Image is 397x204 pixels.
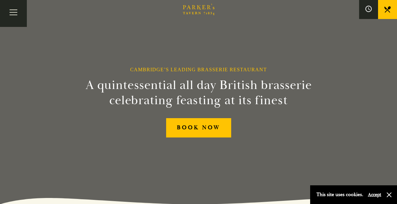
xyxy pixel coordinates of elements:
[386,192,392,198] button: Close and accept
[368,192,381,198] button: Accept
[166,118,231,137] a: BOOK NOW
[55,78,343,108] h2: A quintessential all day British brasserie celebrating feasting at its finest
[316,190,363,199] p: This site uses cookies.
[130,67,267,73] h1: Cambridge’s Leading Brasserie Restaurant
